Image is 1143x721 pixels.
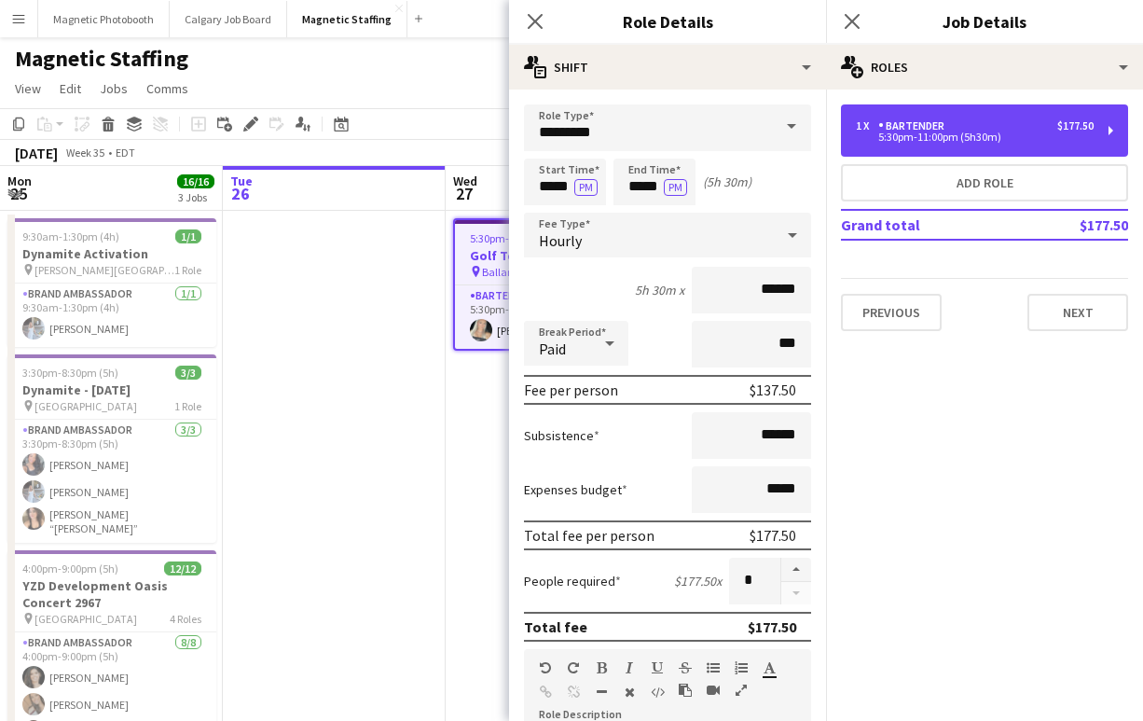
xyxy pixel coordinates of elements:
[524,481,627,498] label: Expenses budget
[651,685,664,700] button: HTML Code
[170,612,201,626] span: 4 Roles
[651,660,664,675] button: Underline
[174,263,201,277] span: 1 Role
[707,660,720,675] button: Unordered List
[470,231,593,245] span: 5:30pm-11:00pm (5h30m)
[841,210,1018,240] td: Grand total
[164,562,201,575] span: 12/12
[524,381,618,399] div: Fee per person
[22,366,118,380] span: 3:30pm-8:30pm (5h)
[7,420,216,543] app-card-role: Brand Ambassador3/33:30pm-8:30pm (5h)[PERSON_NAME][PERSON_NAME][PERSON_NAME] “[PERSON_NAME]” [PER...
[7,284,216,347] app-card-role: Brand Ambassador1/19:30am-1:30pm (4h)[PERSON_NAME]
[1027,294,1128,331] button: Next
[524,573,621,589] label: People required
[856,132,1094,142] div: 5:30pm-11:00pm (5h30m)
[679,660,692,675] button: Strikethrough
[748,617,796,636] div: $177.50
[230,173,253,189] span: Tue
[116,146,135,159] div: EDT
[524,427,599,444] label: Subsistence
[524,526,654,545] div: Total fee per person
[509,45,826,90] div: Shift
[178,190,213,204] div: 3 Jobs
[174,399,201,413] span: 1 Role
[7,577,216,611] h3: YZD Development Oasis Concert 2967
[455,285,660,349] app-card-role: Bartender1/15:30pm-11:00pm (5h30m)[PERSON_NAME]
[92,76,135,101] a: Jobs
[595,660,608,675] button: Bold
[34,263,174,277] span: [PERSON_NAME][GEOGRAPHIC_DATA]
[539,231,582,250] span: Hourly
[5,183,32,204] span: 25
[826,9,1143,34] h3: Job Details
[750,381,796,399] div: $137.50
[177,174,214,188] span: 16/16
[175,366,201,380] span: 3/3
[7,354,216,543] app-job-card: 3:30pm-8:30pm (5h)3/3Dynamite - [DATE] [GEOGRAPHIC_DATA]1 RoleBrand Ambassador3/33:30pm-8:30pm (5...
[841,294,942,331] button: Previous
[22,229,119,243] span: 9:30am-1:30pm (4h)
[139,76,196,101] a: Comms
[170,1,287,37] button: Calgary Job Board
[509,9,826,34] h3: Role Details
[15,45,188,73] h1: Magnetic Staffing
[7,173,32,189] span: Mon
[635,282,684,298] div: 5h 30m x
[674,573,722,589] div: $177.50 x
[15,80,41,97] span: View
[62,146,108,159] span: Week 35
[60,80,81,97] span: Edit
[841,164,1128,201] button: Add role
[1057,119,1094,132] div: $177.50
[826,45,1143,90] div: Roles
[735,683,748,698] button: Fullscreen
[703,173,751,190] div: (5h 30m)
[750,526,796,545] div: $177.50
[450,183,477,204] span: 27
[574,179,598,196] button: PM
[7,76,48,101] a: View
[623,660,636,675] button: Italic
[15,144,58,162] div: [DATE]
[287,1,407,37] button: Magnetic Staffing
[175,229,201,243] span: 1/1
[539,340,566,358] span: Paid
[34,399,137,413] span: [GEOGRAPHIC_DATA]
[52,76,89,101] a: Edit
[524,617,587,636] div: Total fee
[227,183,253,204] span: 26
[878,119,952,132] div: Bartender
[7,245,216,262] h3: Dynamite Activation
[7,381,216,398] h3: Dynamite - [DATE]
[34,612,137,626] span: [GEOGRAPHIC_DATA]
[7,218,216,347] app-job-card: 9:30am-1:30pm (4h)1/1Dynamite Activation [PERSON_NAME][GEOGRAPHIC_DATA]1 RoleBrand Ambassador1/19...
[455,247,660,264] h3: Golf Tournament Bartender
[735,660,748,675] button: Ordered List
[595,685,608,700] button: Horizontal Line
[100,80,128,97] span: Jobs
[482,265,582,279] span: Ballantre Golf Course
[567,660,580,675] button: Redo
[623,685,636,700] button: Clear Formatting
[1018,210,1128,240] td: $177.50
[146,80,188,97] span: Comms
[679,683,692,698] button: Paste as plain text
[22,562,118,575] span: 4:00pm-9:00pm (5h)
[453,173,477,189] span: Wed
[763,660,776,675] button: Text Color
[707,683,720,698] button: Insert video
[453,218,662,351] app-job-card: 5:30pm-11:00pm (5h30m)1/1Golf Tournament Bartender Ballantre Golf Course1 RoleBartender1/15:30pm-...
[38,1,170,37] button: Magnetic Photobooth
[664,179,687,196] button: PM
[539,660,552,675] button: Undo
[856,119,878,132] div: 1 x
[781,558,811,582] button: Increase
